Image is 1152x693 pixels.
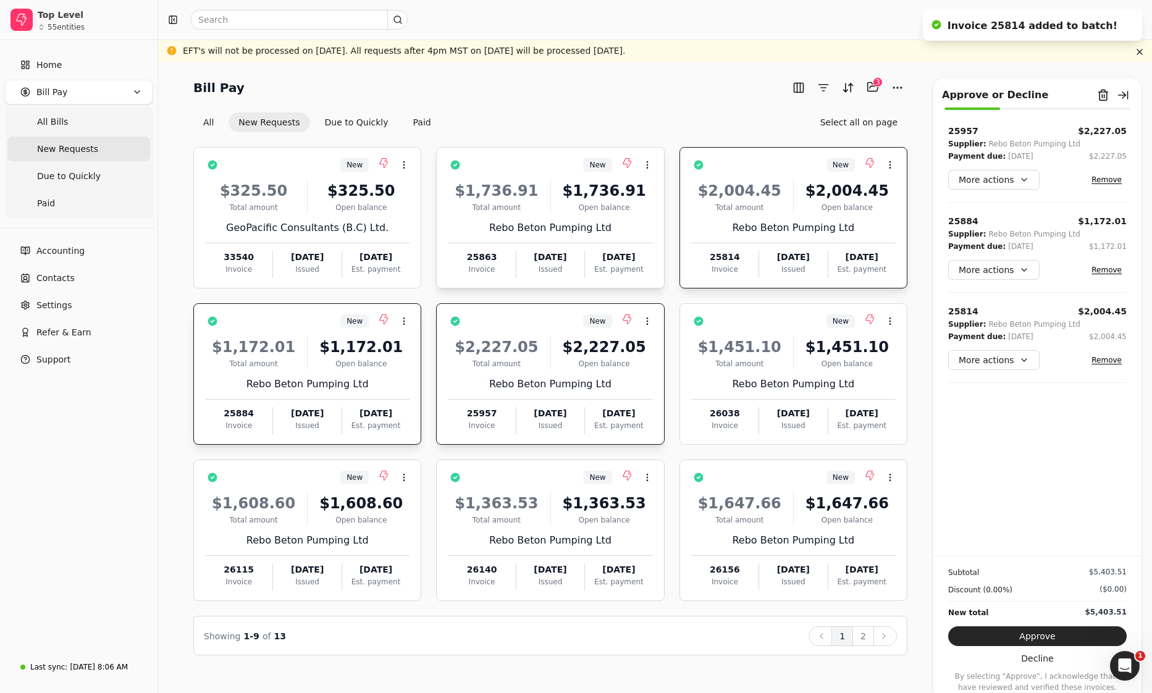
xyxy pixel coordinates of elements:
div: $1,608.60 [205,492,302,514]
div: Invoice [205,576,272,587]
div: [DATE] [273,251,341,264]
div: [DATE] [516,563,584,576]
div: $5,403.51 [1085,607,1127,618]
div: Invoice [448,576,515,587]
div: Issued [516,576,584,587]
button: Approve [948,626,1127,646]
span: Settings [36,299,72,312]
button: Select all on page [810,112,907,132]
button: Remove [1087,353,1127,367]
button: Batch (3) [863,77,883,97]
div: Est. payment [828,420,896,431]
div: Invoice [448,264,515,275]
div: [DATE] [585,563,652,576]
button: More actions [948,350,1040,370]
div: Approve or Decline [942,88,1048,103]
div: 3 [873,77,883,87]
div: Invoice [205,264,272,275]
div: $1,172.01 [313,336,410,358]
div: Open balance [313,514,410,526]
div: Total amount [448,202,545,213]
div: Invoice [448,420,515,431]
span: New [589,472,605,483]
div: Open balance [556,202,653,213]
span: Home [36,59,62,72]
div: $1,363.53 [556,492,653,514]
div: Issued [759,264,827,275]
button: Decline [948,649,1127,668]
button: New Requests [229,112,309,132]
span: 13 [274,631,286,641]
div: Rebo Beton Pumping Ltd [988,138,1080,150]
span: Paid [37,197,55,210]
span: Refer & Earn [36,326,91,339]
button: Support [5,347,153,372]
div: Open balance [799,358,896,369]
span: Due to Quickly [37,170,101,183]
div: $2,227.05 [1078,125,1127,138]
div: [DATE] [1008,330,1033,343]
span: Support [36,353,70,366]
div: 25957 [448,407,515,420]
div: Open balance [556,514,653,526]
div: Supplier: [948,318,986,330]
div: [DATE] [759,251,827,264]
div: [DATE] [273,407,341,420]
div: Open balance [313,358,410,369]
span: New [833,472,849,483]
div: $1,736.91 [556,180,653,202]
div: Est. payment [342,576,410,587]
div: Payment due: [948,150,1006,162]
div: Issued [516,420,584,431]
div: Est. payment [342,264,410,275]
div: [DATE] [516,251,584,264]
button: Remove [1087,172,1127,187]
div: Supplier: [948,228,986,240]
div: Total amount [205,358,302,369]
div: GeoPacific Consultants (B.C) Ltd. [205,220,410,235]
div: $2,004.45 [1089,331,1127,342]
div: 33540 [205,251,272,264]
div: Issued [273,576,341,587]
div: Payment due: [948,240,1006,253]
span: New [589,159,605,170]
span: Accounting [36,245,85,258]
div: Top Level [38,9,147,21]
div: 25957 [948,125,978,138]
span: All Bills [37,115,68,128]
button: $2,227.05 [1089,150,1127,162]
div: EFT's will not be processed on [DATE]. All requests after 4pm MST on [DATE] will be processed [DA... [183,44,626,57]
div: $1,736.91 [448,180,545,202]
div: Payment due: [948,330,1006,343]
div: Issued [759,576,827,587]
div: Last sync: [30,661,67,673]
div: 26115 [205,563,272,576]
span: 1 [1135,651,1145,661]
a: Accounting [5,238,153,263]
div: Total amount [691,202,788,213]
button: Bill Pay [5,80,153,104]
div: Rebo Beton Pumping Ltd [691,377,896,392]
div: $1,647.66 [691,492,788,514]
a: Paid [7,191,150,216]
span: of [263,631,271,641]
div: $2,227.05 [556,336,653,358]
div: $325.50 [205,180,302,202]
a: Settings [5,293,153,317]
button: $2,004.45 [1089,330,1127,343]
span: 1 - 9 [244,631,259,641]
div: $325.50 [313,180,410,202]
div: Rebo Beton Pumping Ltd [205,377,410,392]
div: $1,172.01 [205,336,302,358]
div: $1,172.01 [1089,241,1127,252]
div: Subtotal [948,566,979,579]
div: 26156 [691,563,759,576]
button: $1,172.01 [1078,215,1127,228]
div: [DATE] [273,563,341,576]
div: Total amount [448,358,545,369]
div: Rebo Beton Pumping Ltd [448,377,652,392]
div: Invoice filter options [193,112,441,132]
div: Rebo Beton Pumping Ltd [988,228,1080,240]
div: $1,451.10 [799,336,896,358]
div: Rebo Beton Pumping Ltd [691,220,896,235]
